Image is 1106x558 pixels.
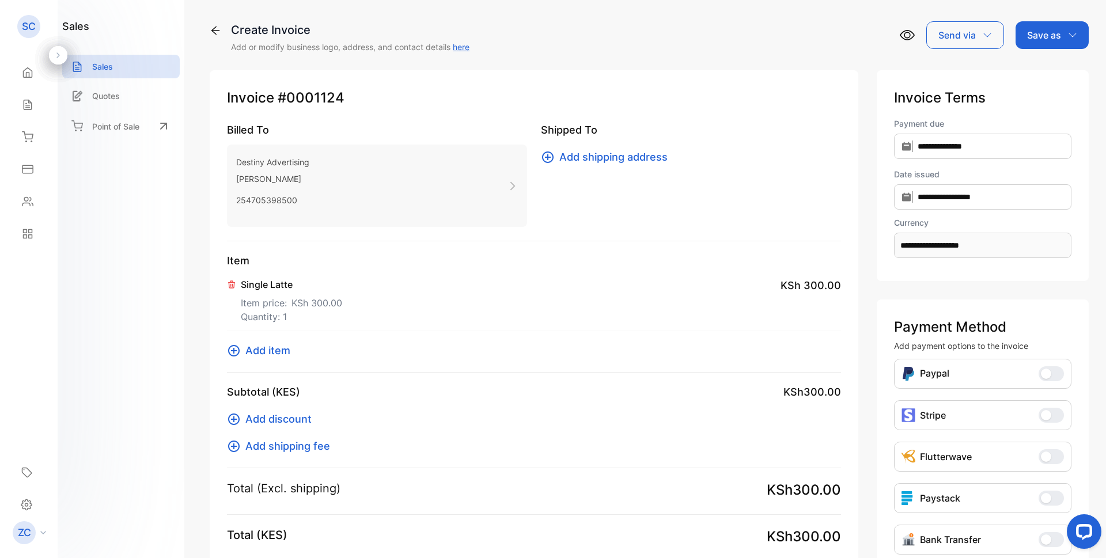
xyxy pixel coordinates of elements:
p: Quotes [92,90,120,102]
img: Icon [902,450,915,464]
button: Save as [1016,21,1089,49]
p: Total (Excl. shipping) [227,480,340,497]
span: KSh 300.00 [291,296,342,310]
p: Add payment options to the invoice [894,340,1071,352]
label: Date issued [894,168,1071,180]
p: Point of Sale [92,120,139,132]
p: Single Latte [241,278,342,291]
p: Item [227,253,841,268]
h1: sales [62,18,89,34]
button: Send via [926,21,1004,49]
p: Add or modify business logo, address, and contact details [231,41,469,53]
p: Quantity: 1 [241,310,342,324]
a: Quotes [62,84,180,108]
a: Point of Sale [62,113,180,139]
p: Paystack [920,491,960,505]
iframe: LiveChat chat widget [1058,510,1106,558]
img: Icon [902,533,915,546]
p: Invoice [227,88,841,108]
p: Sales [92,60,113,73]
p: Payment Method [894,317,1071,337]
label: Payment due [894,117,1071,130]
p: ZC [18,525,31,540]
p: Invoice Terms [894,88,1071,108]
img: Icon [902,366,915,381]
p: Stripe [920,408,946,422]
button: Add discount [227,411,319,427]
span: KSh300.00 [767,526,841,547]
label: Currency [894,217,1071,229]
p: Flutterwave [920,450,972,464]
p: Shipped To [541,122,841,138]
p: Subtotal (KES) [227,384,300,400]
span: Add shipping address [559,149,668,165]
span: KSh 300.00 [781,278,841,293]
span: Add item [245,343,290,358]
p: Paypal [920,366,949,381]
img: icon [902,408,915,422]
p: Total (KES) [227,526,287,544]
p: Send via [938,28,976,42]
p: SC [22,19,36,34]
img: icon [902,491,915,505]
span: Add shipping fee [245,438,330,454]
span: KSh300.00 [767,480,841,500]
p: Bank Transfer [920,533,981,546]
p: Destiny Advertising [236,154,309,170]
p: [PERSON_NAME] [236,170,309,187]
button: Add shipping address [541,149,675,165]
p: Billed To [227,122,527,138]
button: Add shipping fee [227,438,337,454]
p: Save as [1027,28,1061,42]
span: KSh300.00 [783,384,841,400]
a: here [453,42,469,52]
span: #0001124 [278,88,344,108]
p: Item price: [241,291,342,310]
div: Create Invoice [231,21,469,39]
span: Add discount [245,411,312,427]
p: 254705398500 [236,192,309,208]
a: Sales [62,55,180,78]
button: Add item [227,343,297,358]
